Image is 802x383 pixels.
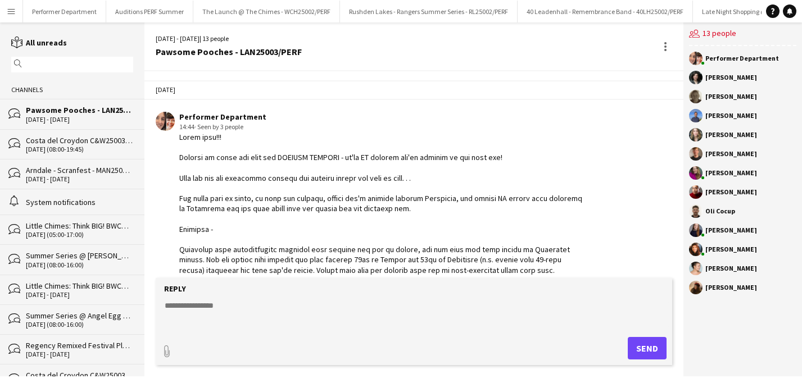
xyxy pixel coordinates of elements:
div: Little Chimes: Think BIG! BWCH25003/PERF [26,221,133,231]
div: [DATE] - [DATE] [26,175,133,183]
button: Auditions PERF Summer [106,1,193,22]
div: Pawsome Pooches - LAN25003/PERF [156,47,302,57]
div: Regency Remixed Festival Place FP25002/PERF [26,340,133,350]
div: [PERSON_NAME] [705,246,757,253]
label: Reply [164,284,186,294]
div: [PERSON_NAME] [705,151,757,157]
div: [DATE] - [DATE] | 13 people [156,34,302,44]
div: Summer Series @ Angel Egg Soliders [26,311,133,321]
div: [PERSON_NAME] [705,93,757,100]
div: [DATE] - [DATE] [26,116,133,124]
button: The Launch @ The Chimes - WCH25002/PERF [193,1,340,22]
div: [DATE] - [DATE] [26,350,133,358]
button: Performer Department [23,1,106,22]
div: Arndale - Scranfest - MAN25003/PERF [26,165,133,175]
div: [DATE] [144,80,684,99]
div: [PERSON_NAME] [705,284,757,291]
span: · Seen by 3 people [194,122,243,131]
div: [DATE] (08:00-16:00) [26,321,133,329]
div: 14:44 [179,122,587,132]
div: Costa del Croydon C&W25003/PERF BINGO on the BEACH [26,135,133,145]
div: [PERSON_NAME] [705,265,757,272]
button: 40 Leadenhall - Remembrance Band - 40LH25002/PERF [518,1,693,22]
div: Costa del Croydon C&W25003/PERF [26,370,133,380]
div: [DATE] (05:00-17:00) [26,231,133,239]
div: Pawsome Pooches - LAN25003/PERF [26,105,133,115]
div: Oli Cocup [705,208,735,215]
div: System notifications [26,197,133,207]
div: [DATE] - [DATE] [26,291,133,299]
div: [PERSON_NAME] [705,131,757,138]
div: [DATE] (08:00-16:00) [26,261,133,269]
button: Rushden Lakes - Rangers Summer Series - RL25002/PERF [340,1,518,22]
div: [PERSON_NAME] [705,112,757,119]
div: [DATE] (08:00-19:45) [26,145,133,153]
a: All unreads [11,38,67,48]
div: 13 people [689,22,796,46]
div: Summer Series @ [PERSON_NAME] & Wingz [26,250,133,261]
div: [PERSON_NAME] [705,189,757,195]
button: Send [628,337,667,359]
div: Performer Department [705,55,779,62]
div: Little Chimes: Think BIG! BWCH25003/PERF [26,281,133,291]
div: [PERSON_NAME] [705,170,757,176]
div: [PERSON_NAME] [705,227,757,234]
div: [PERSON_NAME] [705,74,757,81]
div: Performer Department [179,112,587,122]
